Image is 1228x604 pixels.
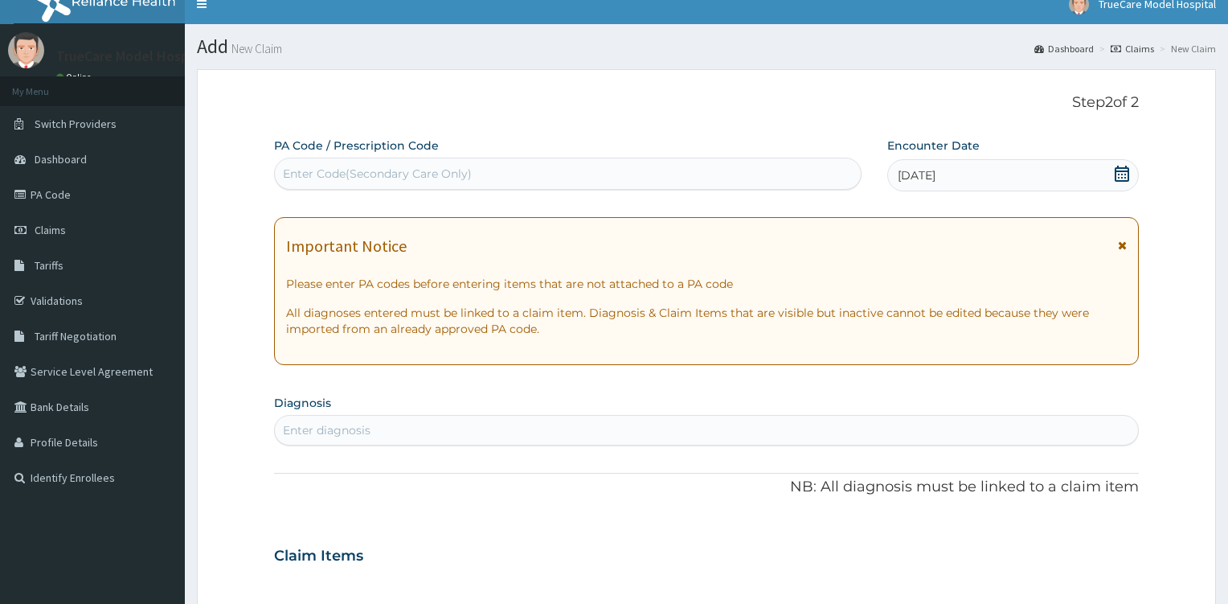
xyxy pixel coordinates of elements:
[35,258,63,273] span: Tariffs
[286,237,407,255] h1: Important Notice
[274,94,1139,112] p: Step 2 of 2
[56,49,210,64] p: TrueCare Model Hospital
[283,422,370,438] div: Enter diagnosis
[35,329,117,343] span: Tariff Negotiation
[1034,42,1094,55] a: Dashboard
[286,305,1127,337] p: All diagnoses entered must be linked to a claim item. Diagnosis & Claim Items that are visible bu...
[887,138,980,154] label: Encounter Date
[197,36,1216,57] h1: Add
[1156,42,1216,55] li: New Claim
[283,166,472,182] div: Enter Code(Secondary Care Only)
[274,395,331,411] label: Diagnosis
[8,32,44,68] img: User Image
[1111,42,1154,55] a: Claims
[56,72,95,83] a: Online
[274,477,1139,498] p: NB: All diagnosis must be linked to a claim item
[898,167,935,183] span: [DATE]
[35,223,66,237] span: Claims
[286,276,1127,292] p: Please enter PA codes before entering items that are not attached to a PA code
[228,43,282,55] small: New Claim
[35,152,87,166] span: Dashboard
[274,138,439,154] label: PA Code / Prescription Code
[274,548,363,565] h3: Claim Items
[35,117,117,131] span: Switch Providers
